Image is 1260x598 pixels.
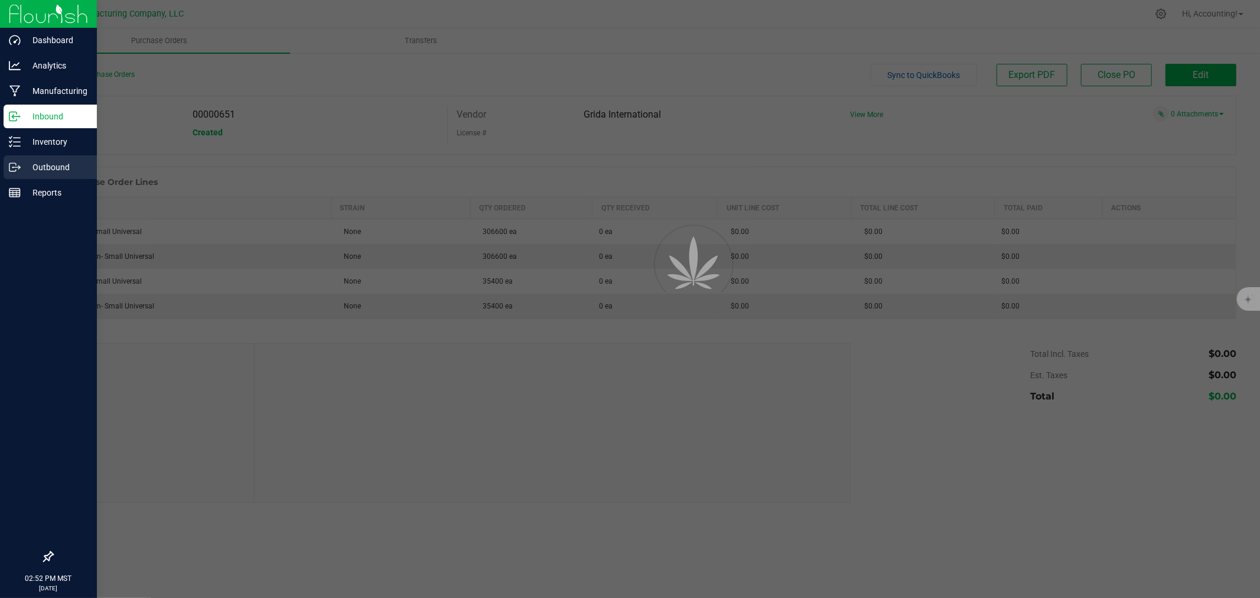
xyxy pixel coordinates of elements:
[21,84,92,98] p: Manufacturing
[5,573,92,584] p: 02:52 PM MST
[9,85,21,97] inline-svg: Manufacturing
[9,34,21,46] inline-svg: Dashboard
[9,136,21,148] inline-svg: Inventory
[9,161,21,173] inline-svg: Outbound
[9,187,21,199] inline-svg: Reports
[21,186,92,200] p: Reports
[21,109,92,123] p: Inbound
[5,584,92,593] p: [DATE]
[9,60,21,71] inline-svg: Analytics
[21,33,92,47] p: Dashboard
[9,110,21,122] inline-svg: Inbound
[21,160,92,174] p: Outbound
[21,58,92,73] p: Analytics
[21,135,92,149] p: Inventory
